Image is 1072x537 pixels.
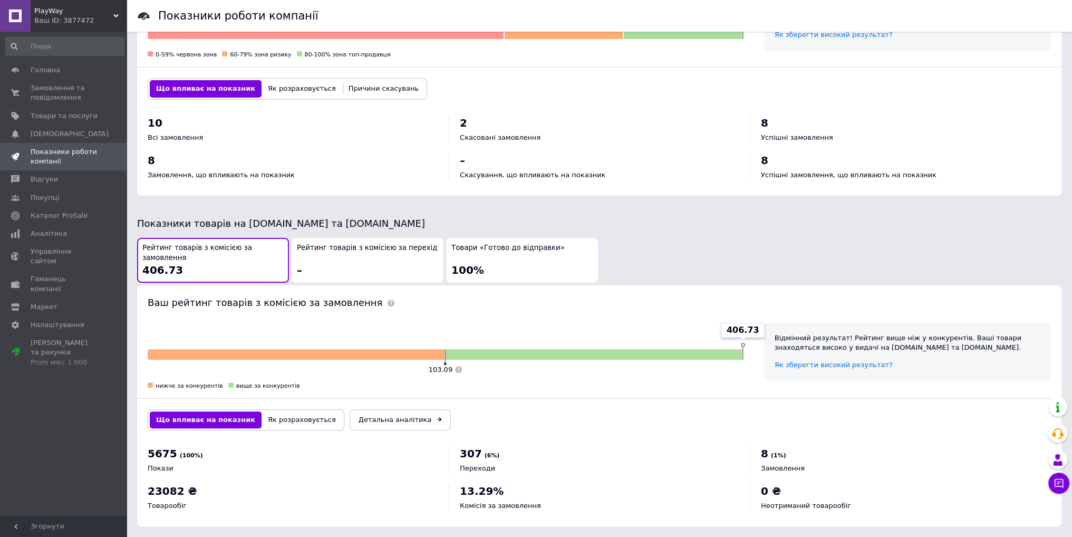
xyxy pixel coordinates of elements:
[158,9,318,22] h1: Показники роботи компанії
[230,51,291,58] span: 60-79% зона ризику
[761,133,833,141] span: Успішні замовлення
[5,37,124,56] input: Пошук
[451,264,484,276] span: 100%
[31,229,67,238] span: Аналітика
[148,154,155,167] span: 8
[148,171,295,179] span: Замовлення, що впливають на показник
[156,382,223,389] span: нижче за конкурентів
[460,133,540,141] span: Скасовані замовлення
[1048,473,1069,494] button: Чат з покупцем
[460,154,465,167] span: –
[31,129,109,139] span: [DEMOGRAPHIC_DATA]
[148,485,197,497] span: 23082 ₴
[31,320,84,330] span: Налаштування
[262,80,342,97] button: Як розраховується
[31,211,88,220] span: Каталог ProSale
[761,485,781,497] span: 0 ₴
[262,411,342,428] button: Як розраховується
[34,6,113,16] span: PlayWay
[150,80,262,97] button: Що впливає на показник
[137,218,425,229] span: Показники товарів на [DOMAIN_NAME] та [DOMAIN_NAME]
[761,117,768,129] span: 8
[31,274,98,293] span: Гаманець компанії
[148,297,382,308] span: Ваш рейтинг товарів з комісією за замовлення
[31,175,58,184] span: Відгуки
[761,154,768,167] span: 8
[31,193,59,203] span: Покупці
[34,16,127,25] div: Ваш ID: 3877472
[31,111,98,121] span: Товари та послуги
[31,302,57,312] span: Маркет
[31,358,98,367] div: Prom мікс 1 000
[761,464,805,472] span: Замовлення
[148,117,162,129] span: 10
[761,171,936,179] span: Успішні замовлення, що впливають на показник
[429,366,453,373] span: 103.09
[148,464,173,472] span: Покази
[31,83,98,102] span: Замовлення та повідомлення
[292,238,443,283] button: Рейтинг товарів з комісією за перехід–
[342,80,425,97] button: Причини скасувань
[350,409,451,430] a: Детальна аналітика
[451,243,565,253] span: Товари «Готово до відправки»
[775,361,893,369] a: Як зберегти високий результат?
[31,338,98,367] span: [PERSON_NAME] та рахунки
[460,117,467,129] span: 2
[446,238,598,283] button: Товари «Готово до відправки»100%
[297,243,437,253] span: Рейтинг товарів з комісією за перехід
[142,264,183,276] span: 406.73
[460,502,541,510] span: Комісія за замовлення
[727,324,759,336] span: 406.73
[156,51,217,58] span: 0-59% червона зона
[148,133,203,141] span: Всі замовлення
[775,333,1040,352] div: Відмінний результат! Рейтинг вище ніж у конкурентів. Ваші товари знаходяться високо у видачі на [...
[180,452,203,459] span: (100%)
[31,247,98,266] span: Управління сайтом
[460,171,605,179] span: Скасування, що впливають на показник
[148,502,187,510] span: Товарообіг
[460,447,482,460] span: 307
[236,382,300,389] span: вище за конкурентів
[460,464,495,472] span: Переходи
[31,147,98,166] span: Показники роботи компанії
[305,51,391,58] span: 80-100% зона топ-продавця
[485,452,500,459] span: (6%)
[137,238,289,283] button: Рейтинг товарів з комісією за замовлення406.73
[761,447,768,460] span: 8
[460,485,504,497] span: 13.29%
[150,411,262,428] button: Що впливає на показник
[142,243,284,263] span: Рейтинг товарів з комісією за замовлення
[761,502,851,510] span: Неотриманий товарообіг
[31,65,60,75] span: Головна
[775,31,893,39] a: Як зберегти високий результат?
[148,447,177,460] span: 5675
[771,452,786,459] span: (1%)
[297,264,302,276] span: –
